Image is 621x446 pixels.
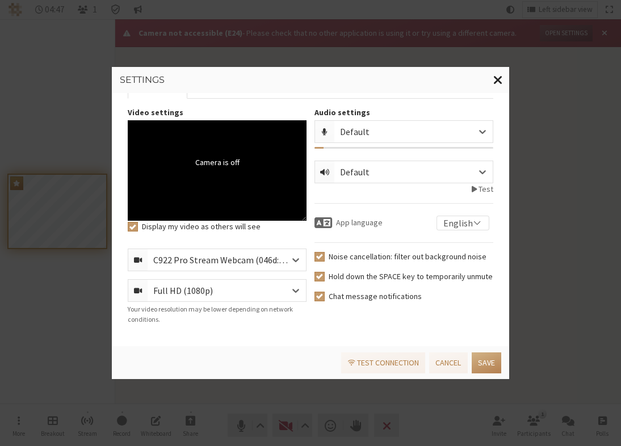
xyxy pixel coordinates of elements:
[153,284,231,297] div: Full HD (1080p)
[329,291,494,302] label: Chat message notifications
[314,107,493,119] label: Audio settings
[437,216,489,230] div: English selected
[153,253,307,267] div: C922 Pro Stream Webcam (046d:085c)
[128,107,307,119] label: Video settings
[120,75,501,85] h3: Settings
[429,352,467,373] button: Cancel
[329,271,494,283] label: Hold down the SPACE key to temporarily unmute
[472,352,501,373] button: Save
[340,165,388,179] div: Default
[472,183,494,195] button: Test
[128,304,307,325] div: Your video resolution may be lower depending on network conditions.
[487,67,509,93] button: Close modal
[142,221,307,233] label: Display my video as others will see
[340,125,388,138] div: Default
[332,216,387,230] span: App language
[195,157,240,169] div: Camera is off
[329,251,494,263] label: Noise cancellation: filter out background noise
[341,352,425,373] a: Test connection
